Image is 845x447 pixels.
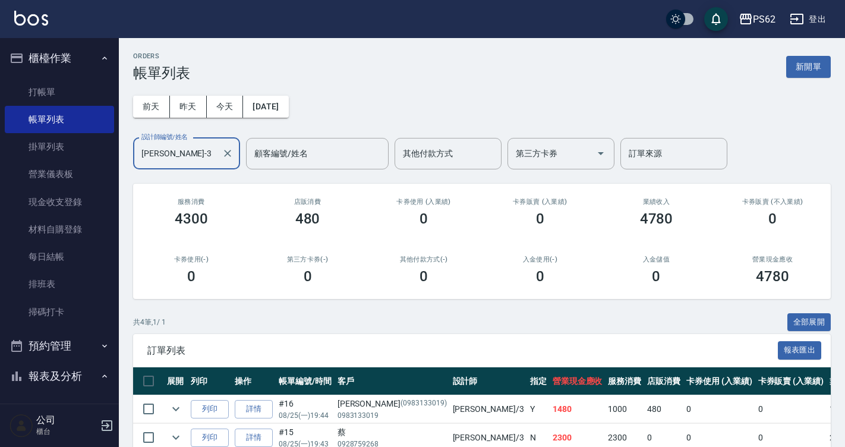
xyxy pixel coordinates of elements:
[133,96,170,118] button: 前天
[164,367,188,395] th: 展開
[420,268,428,285] h3: 0
[264,198,352,206] h2: 店販消費
[591,144,610,163] button: Open
[640,210,673,227] h3: 4780
[338,426,447,439] div: 蔡
[496,256,584,263] h2: 入金使用(-)
[734,7,780,32] button: PS62
[536,210,544,227] h3: 0
[5,78,114,106] a: 打帳單
[5,188,114,216] a: 現金收支登錄
[5,298,114,326] a: 掃碼打卡
[613,256,701,263] h2: 入金儲值
[175,210,208,227] h3: 4300
[141,133,188,141] label: 設計師編號/姓名
[170,96,207,118] button: 昨天
[5,270,114,298] a: 排班表
[167,400,185,418] button: expand row
[785,8,831,30] button: 登出
[188,367,232,395] th: 列印
[683,395,755,423] td: 0
[191,400,229,418] button: 列印
[36,414,97,426] h5: 公司
[527,367,550,395] th: 指定
[683,367,755,395] th: 卡券使用 (入業績)
[338,410,447,421] p: 0983133019
[147,256,235,263] h2: 卡券使用(-)
[276,395,335,423] td: #16
[36,426,97,437] p: 櫃台
[147,198,235,206] h3: 服務消費
[753,12,775,27] div: PS62
[279,410,332,421] p: 08/25 (一) 19:44
[550,395,606,423] td: 1480
[605,395,644,423] td: 1000
[536,268,544,285] h3: 0
[527,395,550,423] td: Y
[605,367,644,395] th: 服務消費
[756,268,789,285] h3: 4780
[5,361,114,392] button: 報表及分析
[550,367,606,395] th: 營業現金應收
[613,198,701,206] h2: 業績收入
[5,160,114,188] a: 營業儀表板
[786,61,831,72] a: 新開單
[235,429,273,447] a: 詳情
[729,256,816,263] h2: 營業現金應收
[420,210,428,227] h3: 0
[335,367,450,395] th: 客戶
[5,106,114,133] a: 帳單列表
[450,395,527,423] td: [PERSON_NAME] /3
[338,398,447,410] div: [PERSON_NAME]
[243,96,288,118] button: [DATE]
[187,268,196,285] h3: 0
[147,345,778,357] span: 訂單列表
[167,429,185,446] button: expand row
[786,56,831,78] button: 新開單
[401,398,447,410] p: (0983133019)
[729,198,816,206] h2: 卡券販賣 (不入業績)
[304,268,312,285] h3: 0
[450,367,527,395] th: 設計師
[5,243,114,270] a: 每日結帳
[380,198,468,206] h2: 卡券使用 (入業績)
[768,210,777,227] h3: 0
[133,317,166,328] p: 共 4 筆, 1 / 1
[5,133,114,160] a: 掛單列表
[133,65,190,81] h3: 帳單列表
[232,367,276,395] th: 操作
[10,414,33,437] img: Person
[755,395,827,423] td: 0
[191,429,229,447] button: 列印
[276,367,335,395] th: 帳單編號/時間
[295,210,320,227] h3: 480
[5,216,114,243] a: 材料自購登錄
[14,11,48,26] img: Logo
[644,367,683,395] th: 店販消費
[704,7,728,31] button: save
[133,52,190,60] h2: ORDERS
[219,145,236,162] button: Clear
[207,96,244,118] button: 今天
[235,400,273,418] a: 詳情
[787,313,831,332] button: 全部展開
[778,344,822,355] a: 報表匯出
[652,268,660,285] h3: 0
[755,367,827,395] th: 卡券販賣 (入業績)
[496,198,584,206] h2: 卡券販賣 (入業績)
[264,256,352,263] h2: 第三方卡券(-)
[5,396,114,424] a: 報表目錄
[5,330,114,361] button: 預約管理
[778,341,822,360] button: 報表匯出
[5,43,114,74] button: 櫃檯作業
[644,395,683,423] td: 480
[380,256,468,263] h2: 其他付款方式(-)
